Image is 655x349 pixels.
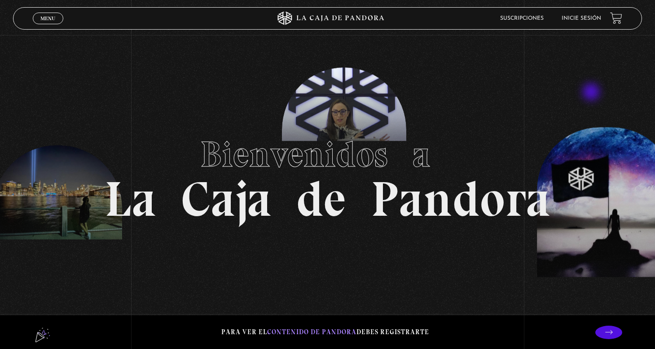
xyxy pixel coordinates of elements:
[38,23,59,29] span: Cerrar
[40,16,55,21] span: Menu
[221,326,429,338] p: Para ver el debes registrarte
[500,16,544,21] a: Suscripciones
[267,328,356,336] span: contenido de Pandora
[105,125,550,224] h1: La Caja de Pandora
[562,16,601,21] a: Inicie sesión
[610,12,622,24] a: View your shopping cart
[200,133,455,176] span: Bienvenidos a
